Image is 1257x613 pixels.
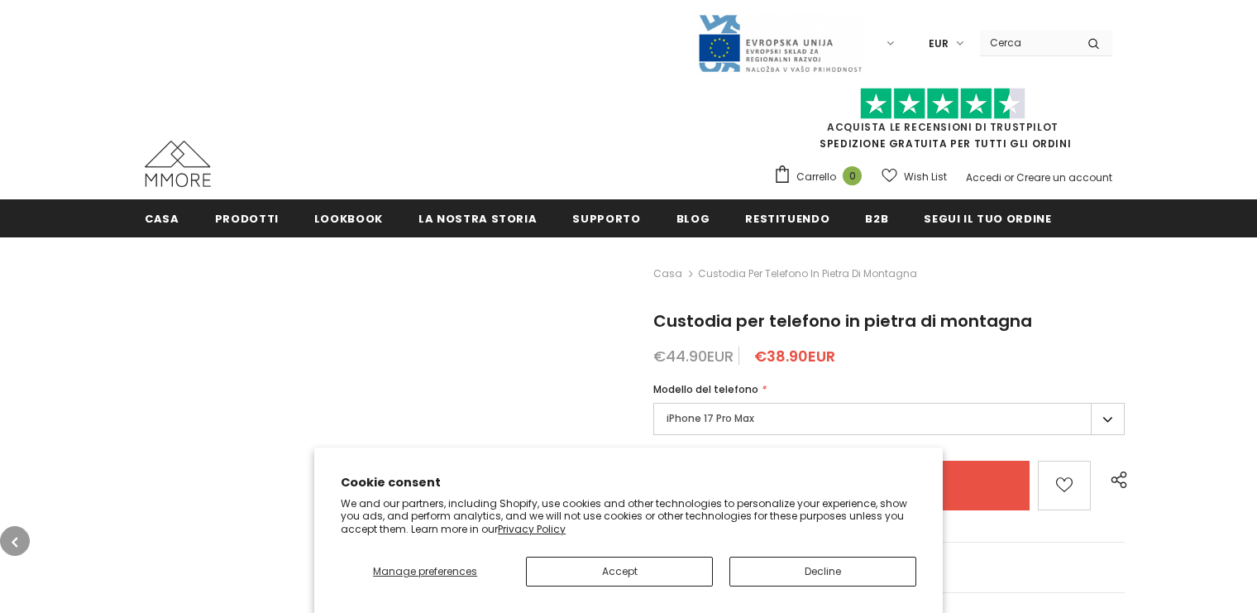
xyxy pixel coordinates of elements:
span: Carrello [796,169,836,185]
span: 0 [843,166,862,185]
a: Wish List [882,162,947,191]
span: Custodia per telefono in pietra di montagna [698,264,917,284]
span: Prodotti [215,211,279,227]
span: Modello del telefono [653,382,758,396]
p: We and our partners, including Shopify, use cookies and other technologies to personalize your ex... [341,497,916,536]
a: Blog [676,199,710,237]
span: Lookbook [314,211,383,227]
a: Acquista le recensioni di TrustPilot [827,120,1059,134]
a: Lookbook [314,199,383,237]
span: Restituendo [745,211,829,227]
a: Creare un account [1016,170,1112,184]
button: Decline [729,557,916,587]
span: Wish List [904,169,947,185]
button: Manage preferences [341,557,509,587]
a: Casa [145,199,179,237]
img: Javni Razpis [697,13,863,74]
span: supporto [572,211,640,227]
a: Restituendo [745,199,829,237]
a: Privacy Policy [498,522,566,536]
span: or [1004,170,1014,184]
span: Manage preferences [373,564,477,578]
a: Accedi [966,170,1001,184]
button: Accept [526,557,713,587]
a: B2B [865,199,888,237]
a: Carrello 0 [773,165,870,189]
span: B2B [865,211,888,227]
label: iPhone 17 Pro Max [653,403,1125,435]
span: SPEDIZIONE GRATUITA PER TUTTI GLI ORDINI [773,95,1112,151]
span: Blog [676,211,710,227]
span: EUR [929,36,949,52]
a: Segui il tuo ordine [924,199,1051,237]
a: Javni Razpis [697,36,863,50]
span: €38.90EUR [754,346,835,366]
a: Prodotti [215,199,279,237]
input: Search Site [980,31,1075,55]
a: La nostra storia [418,199,537,237]
a: Casa [653,264,682,284]
img: Fidati di Pilot Stars [860,88,1025,120]
img: Casi MMORE [145,141,211,187]
span: Casa [145,211,179,227]
span: La nostra storia [418,211,537,227]
span: Segui il tuo ordine [924,211,1051,227]
span: Custodia per telefono in pietra di montagna [653,309,1032,333]
h2: Cookie consent [341,474,916,491]
span: €44.90EUR [653,346,734,366]
a: supporto [572,199,640,237]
